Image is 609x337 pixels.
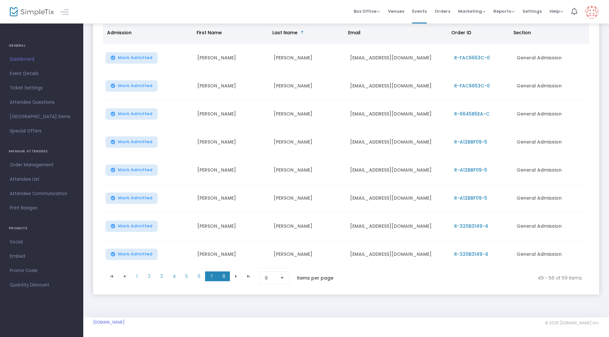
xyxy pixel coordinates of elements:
[205,271,217,281] span: Page 7
[10,69,73,78] span: Event Details
[105,80,158,92] button: Mark Admitted
[118,195,152,201] span: Mark Admitted
[265,275,275,281] span: 8
[233,274,239,279] span: Go to the next page
[105,249,158,260] button: Mark Admitted
[454,251,488,257] span: R-320B3149-4
[10,55,73,64] span: Dashboard
[118,223,152,229] span: Mark Admitted
[103,21,589,268] div: Data table
[300,30,305,35] span: Sortable
[513,100,589,128] td: General Admission
[131,271,143,281] span: Page 1
[454,111,489,117] span: R-6645B5EA-C
[122,274,127,279] span: Go to the previous page
[513,44,589,72] td: General Admission
[513,240,589,268] td: General Admission
[346,156,450,184] td: [EMAIL_ADDRESS][DOMAIN_NAME]
[155,271,168,281] span: Page 3
[193,271,205,281] span: Page 6
[412,3,427,20] span: Events
[193,156,270,184] td: [PERSON_NAME]
[10,238,73,246] span: Social
[454,139,487,145] span: R-A12BBF09-5
[346,44,450,72] td: [EMAIL_ADDRESS][DOMAIN_NAME]
[513,128,589,156] td: General Admission
[9,145,74,158] h4: MANAGE ATTENDEES
[10,175,73,184] span: Attendee List
[10,190,73,198] span: Attendee Communication
[346,240,450,268] td: [EMAIL_ADDRESS][DOMAIN_NAME]
[454,223,488,229] span: R-320B3149-4
[297,275,333,281] label: items per page
[346,72,450,100] td: [EMAIL_ADDRESS][DOMAIN_NAME]
[193,100,270,128] td: [PERSON_NAME]
[493,8,515,14] span: Reports
[193,72,270,100] td: [PERSON_NAME]
[513,212,589,240] td: General Admission
[118,252,152,257] span: Mark Admitted
[513,184,589,212] td: General Admission
[278,272,287,284] button: Select
[451,29,471,36] span: Order ID
[388,3,404,20] span: Venues
[10,127,73,135] span: Special Offers
[270,240,346,268] td: [PERSON_NAME]
[143,271,155,281] span: Page 2
[9,222,74,235] h4: PROMOTE
[270,156,346,184] td: [PERSON_NAME]
[270,100,346,128] td: [PERSON_NAME]
[454,83,490,89] span: R-FAC6653C-0
[168,271,180,281] span: Page 4
[246,274,251,279] span: Go to the last page
[10,161,73,169] span: Order Management
[180,271,193,281] span: Page 5
[545,320,599,326] span: © 2025 [DOMAIN_NAME] Inc.
[270,184,346,212] td: [PERSON_NAME]
[10,204,73,212] span: Print Badges
[458,8,486,14] span: Marketing
[118,167,152,173] span: Mark Admitted
[193,184,270,212] td: [PERSON_NAME]
[10,252,73,261] span: Embed
[197,29,222,36] span: First Name
[435,3,450,20] span: Orders
[270,128,346,156] td: [PERSON_NAME]
[10,281,73,289] span: Quantity Discount
[105,52,158,64] button: Mark Admitted
[118,271,131,281] span: Go to the previous page
[10,267,73,275] span: Promo Code
[109,274,115,279] span: Go to the first page
[270,212,346,240] td: [PERSON_NAME]
[105,164,158,176] button: Mark Admitted
[193,240,270,268] td: [PERSON_NAME]
[513,72,589,100] td: General Admission
[105,136,158,148] button: Mark Admitted
[522,3,542,20] span: Settings
[9,39,74,52] h4: GENERAL
[550,8,563,14] span: Help
[272,29,297,36] span: Last Name
[105,108,158,120] button: Mark Admitted
[10,113,73,121] span: [GEOGRAPHIC_DATA] Items
[454,54,490,61] span: R-FAC6653C-0
[270,72,346,100] td: [PERSON_NAME]
[118,55,152,60] span: Mark Admitted
[346,128,450,156] td: [EMAIL_ADDRESS][DOMAIN_NAME]
[10,98,73,107] span: Attendee Questions
[346,212,450,240] td: [EMAIL_ADDRESS][DOMAIN_NAME]
[217,271,230,281] span: Page 8
[118,111,152,116] span: Mark Admitted
[93,320,125,325] a: [DOMAIN_NAME]
[454,167,487,173] span: R-A12BBF09-5
[347,271,582,284] kendo-pager-info: 49 - 56 of 59 items
[354,8,380,14] span: Box Office
[454,195,487,201] span: R-A12BBF09-5
[513,156,589,184] td: General Admission
[230,271,242,281] span: Go to the next page
[348,29,361,36] span: Email
[193,212,270,240] td: [PERSON_NAME]
[346,184,450,212] td: [EMAIL_ADDRESS][DOMAIN_NAME]
[193,128,270,156] td: [PERSON_NAME]
[346,100,450,128] td: [EMAIL_ADDRESS][DOMAIN_NAME]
